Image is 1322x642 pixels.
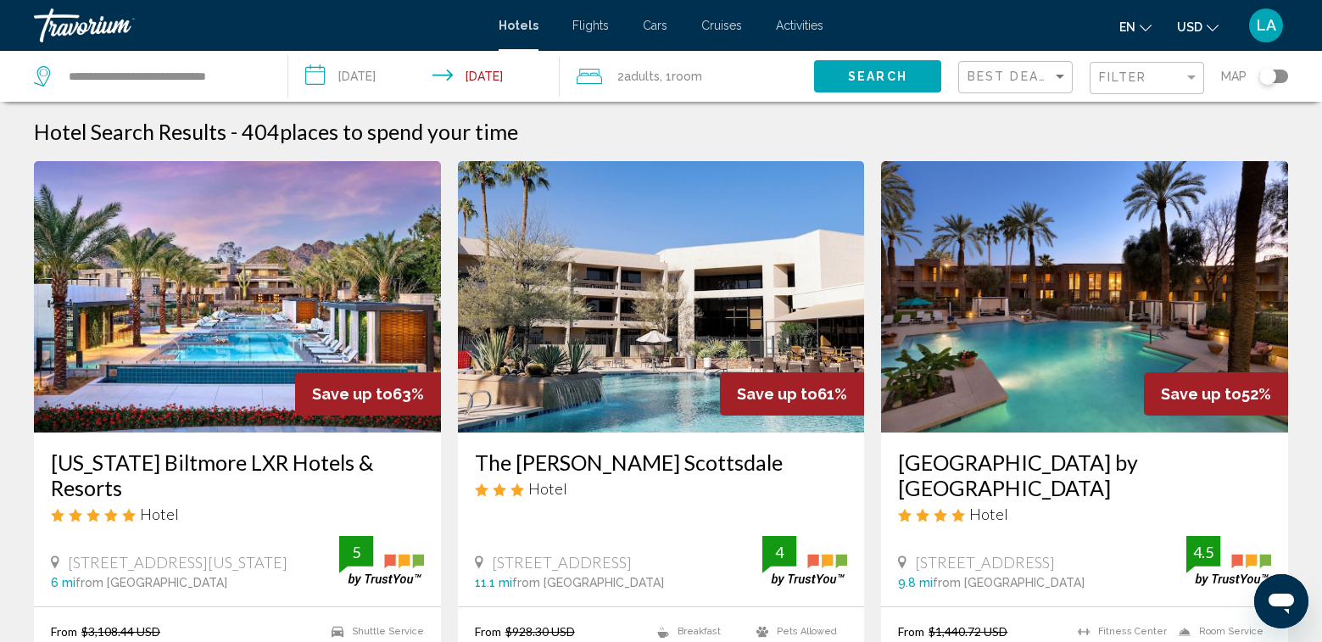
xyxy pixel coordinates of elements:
span: Best Deals [968,70,1057,83]
span: Save up to [1161,385,1241,403]
div: 5 [339,542,373,562]
span: [STREET_ADDRESS] [492,553,632,572]
div: 4 [762,542,796,562]
a: Cars [643,19,667,32]
button: Toggle map [1247,69,1288,84]
span: From [51,624,77,639]
div: 4 star Hotel [898,505,1271,523]
img: trustyou-badge.svg [762,536,847,586]
span: from [GEOGRAPHIC_DATA] [75,576,227,589]
span: LA [1257,17,1276,34]
a: Flights [572,19,609,32]
h1: Hotel Search Results [34,119,226,144]
div: 5 star Hotel [51,505,424,523]
span: From [898,624,924,639]
span: Hotel [528,479,567,498]
span: from [GEOGRAPHIC_DATA] [512,576,664,589]
span: 9.8 mi [898,576,933,589]
del: $1,440.72 USD [929,624,1007,639]
div: 3 star Hotel [475,479,848,498]
li: Room Service [1170,624,1271,639]
mat-select: Sort by [968,70,1068,85]
li: Fitness Center [1069,624,1170,639]
a: Activities [776,19,823,32]
span: Adults [624,70,660,83]
img: Hotel image [34,161,441,433]
span: Save up to [312,385,393,403]
img: trustyou-badge.svg [1186,536,1271,586]
span: Map [1221,64,1247,88]
span: en [1119,20,1135,34]
del: $3,108.44 USD [81,624,160,639]
span: places to spend your time [280,119,518,144]
span: Save up to [737,385,817,403]
span: Hotel [969,505,1008,523]
a: Cruises [701,19,742,32]
span: Filter [1099,70,1147,84]
span: Search [848,70,907,84]
button: Check-in date: Nov 6, 2025 Check-out date: Nov 10, 2025 [288,51,560,102]
button: Change language [1119,14,1152,39]
iframe: Button to launch messaging window [1254,574,1308,628]
a: [GEOGRAPHIC_DATA] by [GEOGRAPHIC_DATA] [898,449,1271,500]
button: Change currency [1177,14,1219,39]
a: [US_STATE] Biltmore LXR Hotels & Resorts [51,449,424,500]
img: trustyou-badge.svg [339,536,424,586]
span: 6 mi [51,576,75,589]
span: [STREET_ADDRESS] [915,553,1055,572]
button: Search [814,60,941,92]
li: Shuttle Service [323,624,424,639]
span: , 1 [660,64,702,88]
div: 52% [1144,372,1288,416]
span: 2 [617,64,660,88]
h2: 404 [242,119,518,144]
a: Hotels [499,19,538,32]
div: 4.5 [1186,542,1220,562]
button: Filter [1090,61,1204,96]
a: Travorium [34,8,482,42]
li: Pets Allowed [748,624,847,639]
span: 11.1 mi [475,576,512,589]
del: $928.30 USD [505,624,575,639]
button: Travelers: 2 adults, 0 children [560,51,814,102]
button: User Menu [1244,8,1288,43]
span: From [475,624,501,639]
span: - [231,119,237,144]
img: Hotel image [458,161,865,433]
span: from [GEOGRAPHIC_DATA] [933,576,1085,589]
div: 61% [720,372,864,416]
a: The [PERSON_NAME] Scottsdale [475,449,848,475]
span: Room [672,70,702,83]
span: [STREET_ADDRESS][US_STATE] [68,553,287,572]
span: Hotel [140,505,179,523]
img: Hotel image [881,161,1288,433]
span: USD [1177,20,1202,34]
div: 63% [295,372,441,416]
li: Breakfast [649,624,748,639]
